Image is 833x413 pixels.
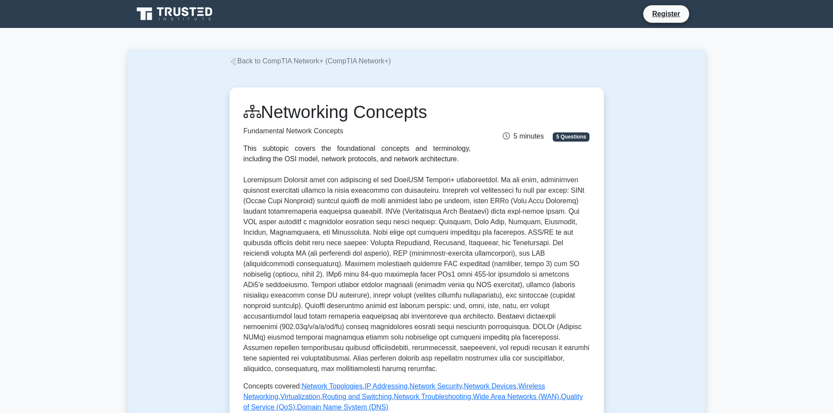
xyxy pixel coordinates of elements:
a: Wide Area Networks (WAN) [473,393,559,400]
a: Back to CompTIA Network+ (CompTIA Network+) [230,57,391,65]
h1: Networking Concepts [244,101,471,122]
a: Network Devices [464,382,516,390]
a: Virtualization [280,393,320,400]
a: Domain Name System (DNS) [297,403,388,411]
p: Loremipsum Dolorsit amet con adipiscing el sed DoeiUSM Tempori+ utlaboreetdol. Ma ali enim, admin... [244,175,590,374]
span: 5 Questions [553,132,589,141]
a: Routing and Switching [322,393,392,400]
a: IP Addressing [365,382,408,390]
a: Network Troubleshooting [394,393,471,400]
a: Network Security [410,382,462,390]
a: Network Topologies [302,382,362,390]
p: Concepts covered: , , , , , , , , , , [244,381,590,413]
div: This subtopic covers the foundational concepts and terminology, including the OSI model, network ... [244,143,471,164]
p: Fundamental Network Concepts [244,126,471,136]
span: 5 minutes [503,132,544,140]
a: Register [647,8,685,19]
